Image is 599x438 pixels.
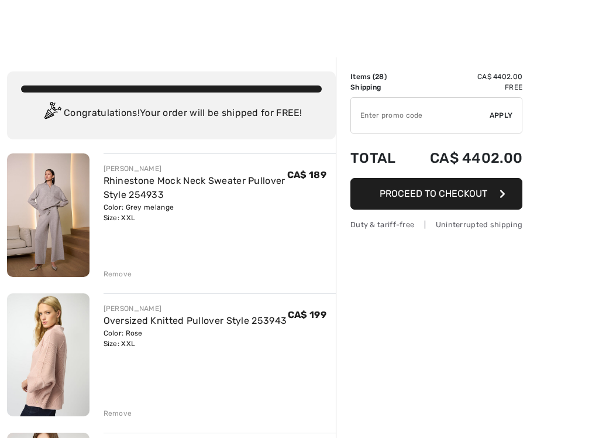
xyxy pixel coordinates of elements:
input: Promo code [351,98,490,133]
span: CA$ 189 [287,169,326,180]
a: Oversized Knitted Pullover Style 253943 [104,315,287,326]
span: CA$ 199 [288,309,326,320]
div: [PERSON_NAME] [104,303,287,314]
span: Proceed to Checkout [380,188,487,199]
td: CA$ 4402.00 [407,71,523,82]
div: Color: Grey melange Size: XXL [104,202,287,223]
div: Remove [104,269,132,279]
td: Total [350,138,407,178]
div: [PERSON_NAME] [104,163,287,174]
td: Shipping [350,82,407,93]
img: Rhinestone Mock Neck Sweater Pullover Style 254933 [7,153,89,277]
td: Items ( ) [350,71,407,82]
button: Proceed to Checkout [350,178,522,210]
a: Rhinestone Mock Neck Sweater Pullover Style 254933 [104,175,285,200]
td: CA$ 4402.00 [407,138,523,178]
div: Duty & tariff-free | Uninterrupted shipping [350,219,522,230]
div: Color: Rose Size: XXL [104,328,287,349]
div: Remove [104,408,132,419]
span: 28 [375,73,384,81]
img: Oversized Knitted Pullover Style 253943 [7,293,89,416]
td: Free [407,82,523,93]
div: Congratulations! Your order will be shipped for FREE! [21,102,322,125]
img: Congratulation2.svg [40,102,64,125]
span: Apply [490,110,513,121]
